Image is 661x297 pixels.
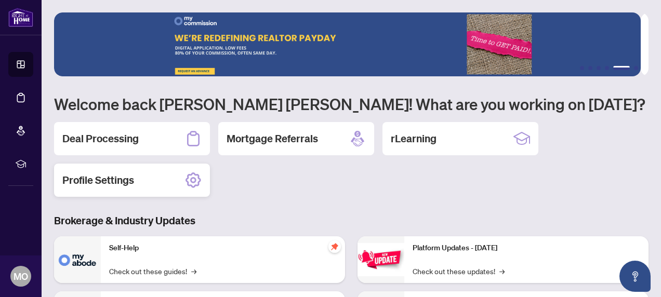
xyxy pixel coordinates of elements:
button: 2 [588,66,592,70]
img: Slide 4 [54,12,641,76]
span: MO [14,269,28,283]
span: → [499,265,505,277]
img: logo [8,8,33,27]
h2: rLearning [391,131,437,146]
h2: Deal Processing [62,131,139,146]
span: → [191,265,196,277]
span: pushpin [328,240,341,253]
button: Open asap [619,261,651,292]
img: Platform Updates - June 23, 2025 [358,243,404,276]
button: 4 [605,66,609,70]
p: Platform Updates - [DATE] [413,242,640,254]
h3: Brokerage & Industry Updates [54,213,649,228]
button: 1 [580,66,584,70]
button: 3 [597,66,601,70]
p: Self-Help [109,242,337,254]
button: 5 [613,66,630,70]
a: Check out these updates!→ [413,265,505,277]
button: 6 [634,66,638,70]
h2: Mortgage Referrals [227,131,318,146]
a: Check out these guides!→ [109,265,196,277]
h1: Welcome back [PERSON_NAME] [PERSON_NAME]! What are you working on [DATE]? [54,94,649,114]
img: Self-Help [54,236,101,283]
h2: Profile Settings [62,173,134,187]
